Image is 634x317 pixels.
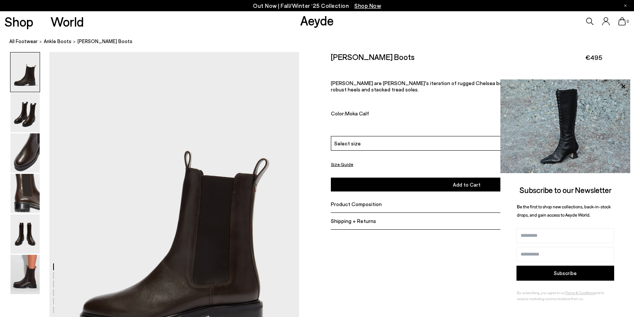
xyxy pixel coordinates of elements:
a: Aeyde [300,12,334,28]
button: Size Guide [331,160,353,169]
h2: [PERSON_NAME] Boots [331,52,415,61]
span: Navigate to /collections/new-in [354,2,381,9]
span: Shipping + Returns [331,218,376,224]
a: World [51,15,84,28]
button: Subscribe [516,266,614,281]
img: Jack Chelsea Boots - Image 5 [10,214,40,254]
button: Add to Cart [331,178,603,191]
img: Jack Chelsea Boots - Image 6 [10,255,40,294]
span: By subscribing, you agree to our [517,290,566,295]
span: Subscribe to our Newsletter [519,185,612,194]
div: Color: [331,110,550,119]
a: ankle boots [44,37,71,45]
a: Shop [4,15,33,28]
nav: breadcrumb [9,31,634,52]
img: Jack Chelsea Boots - Image 3 [10,133,40,173]
span: €495 [585,53,602,62]
a: 0 [618,17,626,25]
span: [PERSON_NAME] Boots [77,37,132,45]
a: All Footwear [9,37,38,45]
span: 0 [626,19,630,24]
img: Jack Chelsea Boots - Image 2 [10,93,40,132]
img: Jack Chelsea Boots - Image 4 [10,174,40,213]
a: Terms & Conditions [566,290,595,295]
span: Moka Calf [345,110,369,117]
img: 2a6287a1333c9a56320fd6e7b3c4a9a9.jpg [500,79,630,173]
span: ankle boots [44,38,71,44]
span: [PERSON_NAME] are [PERSON_NAME]'s iteration of rugged Chelsea boots in premium calfskin leather, ... [331,80,586,93]
span: Select size [334,139,361,147]
img: Jack Chelsea Boots - Image 1 [10,52,40,92]
span: Add to Cart [453,181,481,188]
span: Be the first to shop new collections, back-in-stock drops, and gain access to Aeyde World. [517,204,611,218]
span: Product Composition [331,201,382,207]
p: Out Now | Fall/Winter ‘25 Collection [253,1,381,10]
